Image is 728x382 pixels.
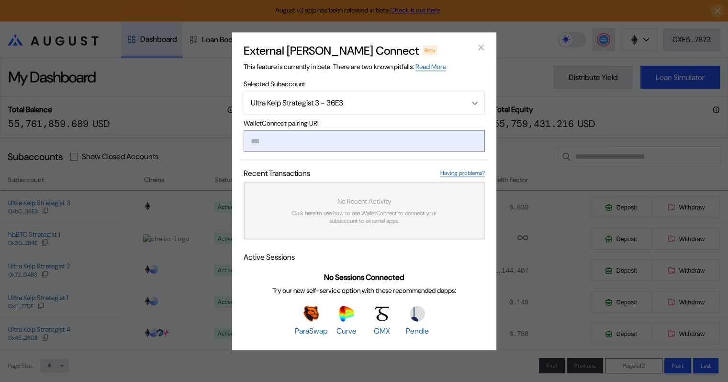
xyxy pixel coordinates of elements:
a: Having problems? [440,169,485,177]
a: No Recent ActivityClick here to see how to use WalletConnect to connect your subaccount to extern... [244,182,485,239]
span: Pendle [406,326,429,336]
div: Ultra Kelp Strategist 3 - 36E3 [251,98,453,108]
img: GMX [374,306,390,322]
span: This feature is currently in beta. There are two known pitfalls: [244,62,446,71]
span: Curve [336,326,357,336]
span: ParaSwap [295,326,327,336]
span: Recent Transactions [244,168,310,178]
a: GMXGMX [366,306,398,336]
a: CurveCurve [330,306,363,336]
img: ParaSwap [303,306,319,322]
span: WalletConnect pairing URI [244,118,485,127]
img: Curve [339,306,354,322]
span: Active Sessions [244,252,295,262]
a: Read More [415,62,446,71]
a: ParaSwapParaSwap [295,306,327,336]
span: Click here to see how to use WalletConnect to connect your subaccount to external apps. [282,209,447,224]
span: Try our new self-service option with these recommended dapps: [272,286,456,295]
a: PendlePendle [401,306,434,336]
img: Pendle [410,306,425,322]
button: Open menu [244,91,485,115]
h2: External [PERSON_NAME] Connect [244,43,419,58]
div: Beta [423,45,438,55]
span: No Sessions Connected [324,272,404,282]
button: close modal [473,40,489,55]
span: GMX [374,326,390,336]
span: Selected Subaccount [244,79,485,88]
span: No Recent Activity [337,197,391,205]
